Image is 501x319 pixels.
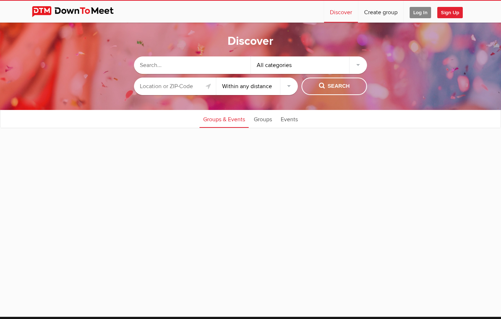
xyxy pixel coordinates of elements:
[32,6,125,17] img: DownToMeet
[404,1,437,23] a: Log In
[250,110,276,128] a: Groups
[324,1,358,23] a: Discover
[358,1,403,23] a: Create group
[437,1,469,23] a: Sign Up
[134,78,216,95] input: Location or ZIP-Code
[319,82,350,90] span: Search
[301,78,367,95] button: Search
[134,56,250,74] input: Search...
[410,7,431,18] span: Log In
[437,7,463,18] span: Sign Up
[200,110,249,128] a: Groups & Events
[228,34,273,49] h1: Discover
[277,110,301,128] a: Events
[251,56,367,74] div: All categories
